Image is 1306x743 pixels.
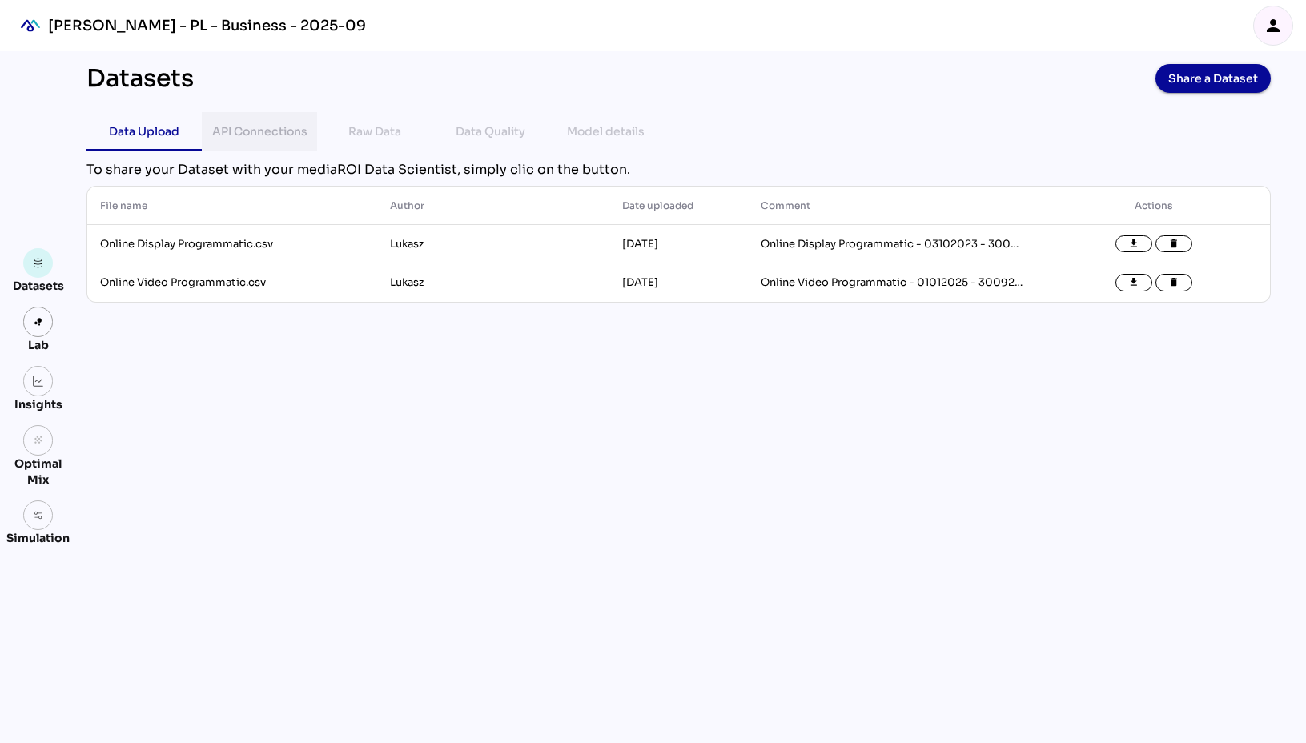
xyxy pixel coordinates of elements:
th: Author [377,187,609,225]
div: Datasets [13,278,64,294]
span: Share a Dataset [1168,67,1258,90]
img: data.svg [33,258,44,269]
img: settings.svg [33,510,44,521]
div: Data Quality [456,122,525,141]
td: [DATE] [609,263,749,302]
td: Lukasz [377,225,609,263]
i: delete [1168,239,1179,250]
td: Online Video Programmatic.csv [87,263,377,302]
td: Online Display Programmatic.csv [87,225,377,263]
div: Insights [14,396,62,412]
button: Share a Dataset [1155,64,1271,93]
th: Actions [1038,187,1270,225]
th: Date uploaded [609,187,749,225]
div: mediaROI [13,8,48,43]
div: Data Upload [109,122,179,141]
td: [DATE] [609,225,749,263]
div: Datasets [86,64,194,93]
th: File name [87,187,377,225]
i: file_download [1128,239,1139,250]
div: API Connections [212,122,307,141]
i: delete [1168,277,1179,288]
div: Lab [21,337,56,353]
img: graph.svg [33,376,44,387]
i: person [1264,16,1283,35]
i: grain [33,435,44,446]
td: Lukasz [377,263,609,302]
div: [PERSON_NAME] - PL - Business - 2025-09 [48,16,366,35]
div: Simulation [6,530,70,546]
div: To share your Dataset with your mediaROI Data Scientist, simply clic on the button. [86,160,1271,179]
i: file_download [1128,277,1139,288]
td: Online Display Programmatic - 03102023 - 30092025 [748,225,1038,263]
img: lab.svg [33,316,44,327]
div: Raw Data [348,122,401,141]
div: Optimal Mix [6,456,70,488]
td: Online Video Programmatic - 01012025 - 30092025 [748,263,1038,302]
div: Model details [567,122,645,141]
th: Comment [748,187,1038,225]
